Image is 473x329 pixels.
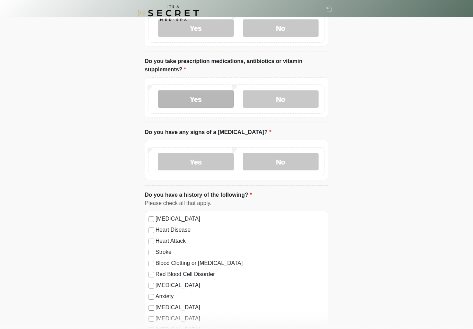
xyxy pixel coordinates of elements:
[149,283,154,288] input: [MEDICAL_DATA]
[158,90,234,108] label: Yes
[145,128,271,136] label: Do you have any signs of a [MEDICAL_DATA]?
[243,19,319,37] label: No
[155,281,324,290] label: [MEDICAL_DATA]
[155,292,324,301] label: Anxiety
[149,239,154,244] input: Heart Attack
[158,19,234,37] label: Yes
[243,153,319,170] label: No
[149,316,154,322] input: [MEDICAL_DATA]
[155,303,324,312] label: [MEDICAL_DATA]
[155,314,324,323] label: [MEDICAL_DATA]
[243,90,319,108] label: No
[155,226,324,234] label: Heart Disease
[149,294,154,300] input: Anxiety
[145,199,328,207] div: Please check all that apply.
[149,216,154,222] input: [MEDICAL_DATA]
[155,237,324,245] label: Heart Attack
[149,228,154,233] input: Heart Disease
[149,305,154,311] input: [MEDICAL_DATA]
[155,215,324,223] label: [MEDICAL_DATA]
[149,250,154,255] input: Stroke
[158,153,234,170] label: Yes
[138,5,199,21] img: It's A Secret Med Spa Logo
[149,261,154,266] input: Blood Clotting or [MEDICAL_DATA]
[155,248,324,256] label: Stroke
[149,272,154,277] input: Red Blood Cell Disorder
[155,259,324,267] label: Blood Clotting or [MEDICAL_DATA]
[155,270,324,278] label: Red Blood Cell Disorder
[145,57,328,74] label: Do you take prescription medications, antibiotics or vitamin supplements?
[145,191,252,199] label: Do you have a history of the following?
